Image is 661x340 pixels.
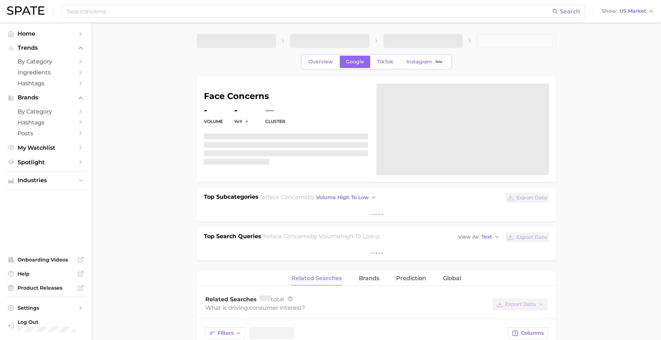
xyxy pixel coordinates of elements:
span: Search [560,8,580,15]
a: Settings [6,303,86,313]
a: Hashtags [6,117,86,128]
h2: for by Volume [263,232,374,242]
span: Brands [18,94,74,101]
span: Brands [359,275,379,282]
span: Overview [308,59,333,65]
span: Hashtags [18,119,74,126]
span: Instagram [406,59,432,65]
dt: cluster [265,117,285,126]
span: face concerns [268,194,307,200]
button: Columns [508,327,547,339]
button: Trends [6,43,86,53]
button: volume high to low [314,193,378,202]
span: Help [18,271,74,277]
div: What is driving consumer interest? [205,303,489,313]
span: — [265,106,274,115]
span: View As [458,235,479,239]
span: volume high to low [316,194,369,200]
a: Spotlight [6,157,86,168]
a: Posts [6,128,86,139]
span: total [260,296,284,303]
img: SPATE [7,6,44,15]
span: Export Data [516,234,547,240]
span: Global [443,275,461,282]
span: face concerns [270,233,310,240]
dd: - [204,106,223,115]
span: for by [260,194,378,200]
input: Search here for a brand, industry, or ingredient [66,5,552,17]
a: Product Releases [6,283,86,293]
span: TikTok [377,59,393,65]
a: Hashtags [6,78,86,89]
span: Home [18,30,74,37]
button: Export Data [506,193,549,203]
button: Industries [6,175,86,186]
a: My Watchlist [6,142,86,153]
dt: volume [204,117,223,126]
button: Brands [6,92,86,103]
a: by Category [6,56,86,67]
span: Industries [18,177,74,184]
a: TikTok [371,56,399,68]
span: Text [481,235,492,239]
span: Product Releases [18,285,74,291]
a: Help [6,268,86,279]
a: Log out. Currently logged in with e-mail alyssa@spate.nyc. [6,317,86,334]
span: Log Out [18,319,80,325]
a: Ingredients [6,67,86,78]
h1: face concerns [204,92,368,100]
a: InstagramBeta [400,56,450,68]
dd: - [234,106,254,115]
a: by Category [6,106,86,117]
span: Export Data [505,301,536,307]
a: Google [340,56,370,68]
span: Onboarding Videos [18,256,74,263]
button: ShowUS Market [600,7,656,16]
span: Related Searches [205,296,257,303]
h1: Top Search Queries [204,232,261,242]
button: View AsText [456,233,501,242]
span: My Watchlist [18,144,74,151]
span: Filters [218,330,233,336]
span: Ingredients [18,69,74,76]
span: by Category [18,108,74,115]
button: Export Data [506,232,549,242]
span: US Market [619,9,646,13]
a: Home [6,28,86,39]
span: Show [602,9,617,13]
span: Settings [18,305,74,311]
span: by Category [18,58,74,65]
a: Onboarding Videos [6,254,86,265]
span: Spotlight [18,159,74,166]
span: Beta [436,59,442,65]
span: Columns [521,330,544,336]
span: Export Data [516,195,547,201]
a: Overview [303,56,339,68]
span: Related Searches [292,275,342,282]
button: Export Data [493,298,548,310]
span: YoY [234,118,242,124]
span: Prediction [396,275,426,282]
span: high to low [341,233,374,240]
span: Google [346,59,364,65]
button: Filters [205,327,245,339]
span: Trends [18,45,74,51]
button: YoY [234,118,249,124]
span: Hashtags [18,80,74,87]
span: Posts [18,130,74,137]
h1: Top Subcategories [204,193,258,203]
